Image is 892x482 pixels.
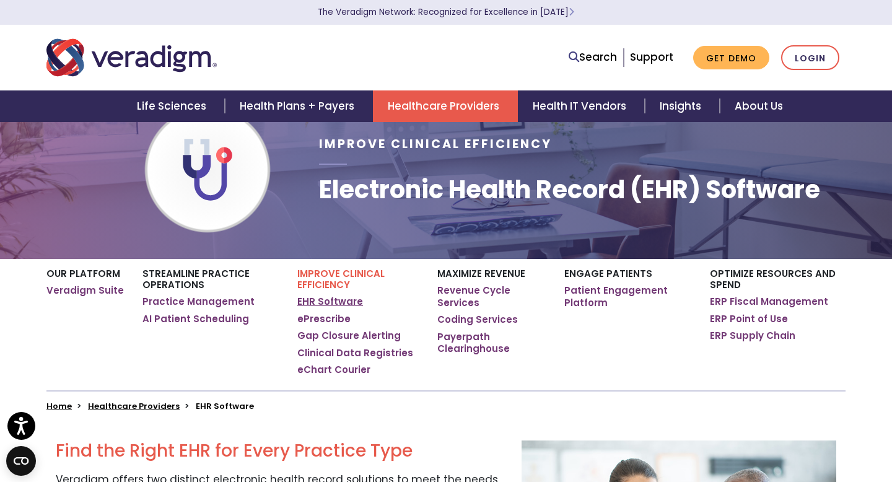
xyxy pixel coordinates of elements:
a: Search [569,49,617,66]
a: AI Patient Scheduling [142,313,249,325]
a: Health IT Vendors [518,90,645,122]
a: Patient Engagement Platform [564,284,691,309]
a: Get Demo [693,46,769,70]
span: Learn More [569,6,574,18]
button: Open CMP widget [6,446,36,476]
img: Veradigm logo [46,37,217,78]
a: Insights [645,90,720,122]
a: eChart Courier [297,364,370,376]
a: ERP Fiscal Management [710,296,828,308]
a: Coding Services [437,313,518,326]
a: Home [46,400,72,412]
a: Veradigm Suite [46,284,124,297]
iframe: Drift Chat Widget [654,405,877,467]
a: Payerpath Clearinghouse [437,331,546,355]
a: About Us [720,90,798,122]
a: Healthcare Providers [373,90,518,122]
a: ePrescribe [297,313,351,325]
a: ERP Supply Chain [710,330,795,342]
a: Gap Closure Alerting [297,330,401,342]
span: Improve Clinical Efficiency [319,136,552,152]
a: Life Sciences [122,90,225,122]
a: Login [781,45,839,71]
a: Health Plans + Payers [225,90,373,122]
a: Healthcare Providers [88,400,180,412]
a: Practice Management [142,296,255,308]
a: Clinical Data Registries [297,347,413,359]
h2: Find the Right EHR for Every Practice Type [56,440,503,462]
h1: Electronic Health Record (EHR) Software [319,175,820,204]
a: The Veradigm Network: Recognized for Excellence in [DATE]Learn More [318,6,574,18]
a: Support [630,50,673,64]
a: ERP Point of Use [710,313,788,325]
a: Revenue Cycle Services [437,284,546,309]
a: EHR Software [297,296,363,308]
